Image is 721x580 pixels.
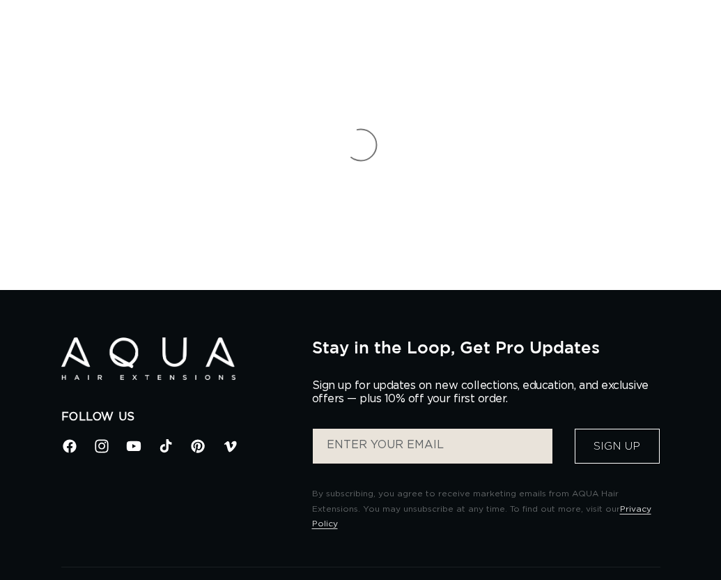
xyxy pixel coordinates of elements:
[61,410,291,425] h2: Follow Us
[313,429,552,464] input: ENTER YOUR EMAIL
[61,337,235,380] img: Aqua Hair Extensions
[575,429,660,464] button: Sign Up
[312,337,660,357] h2: Stay in the Loop, Get Pro Updates
[312,379,660,406] p: Sign up for updates on new collections, education, and exclusive offers — plus 10% off your first...
[312,487,660,532] p: By subscribing, you agree to receive marketing emails from AQUA Hair Extensions. You may unsubscr...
